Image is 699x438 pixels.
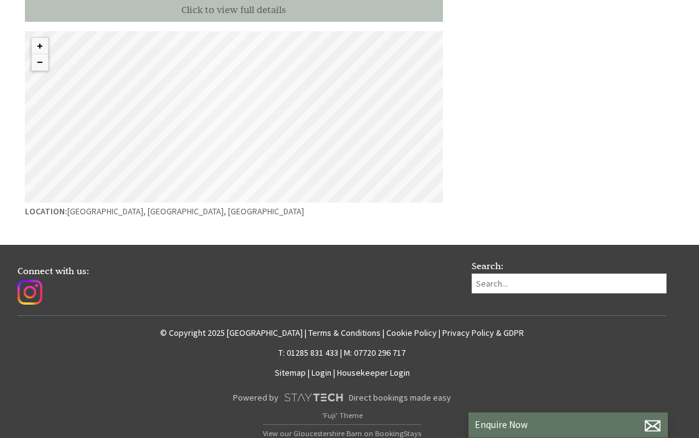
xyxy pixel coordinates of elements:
input: Search... [472,274,667,293]
span: | [383,327,384,338]
h3: Search: [472,260,667,272]
a: Housekeeper Login [337,367,410,378]
a: M: 07720 296 717 [344,347,406,358]
img: scrumpy.png [283,390,343,405]
a: Sitemap [275,367,306,378]
canvas: Map [25,31,443,202]
a: View our Gloucestershire Barn on BookingStays [263,424,421,438]
a: © Copyright 2025 [GEOGRAPHIC_DATA] [160,327,303,338]
p: Enquire Now [475,419,662,431]
button: Zoom in [32,38,48,54]
p: 'Fuji' Theme [17,411,667,420]
a: Cookie Policy [386,327,437,338]
button: Zoom out [32,54,48,70]
span: | [333,367,335,378]
span: | [305,327,307,338]
a: Terms & Conditions [308,327,381,338]
a: Powered byDirect bookings made easy [17,387,667,408]
span: | [439,327,440,338]
a: Login [311,367,331,378]
p: [GEOGRAPHIC_DATA], [GEOGRAPHIC_DATA], [GEOGRAPHIC_DATA] [25,202,443,220]
img: Instagram [17,280,42,305]
a: T: 01285 831 433 [278,347,338,358]
strong: Location: [25,206,67,217]
span: | [340,347,342,358]
a: Privacy Policy & GDPR [442,327,524,338]
h3: Connect with us: [17,265,459,277]
span: | [308,367,310,378]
